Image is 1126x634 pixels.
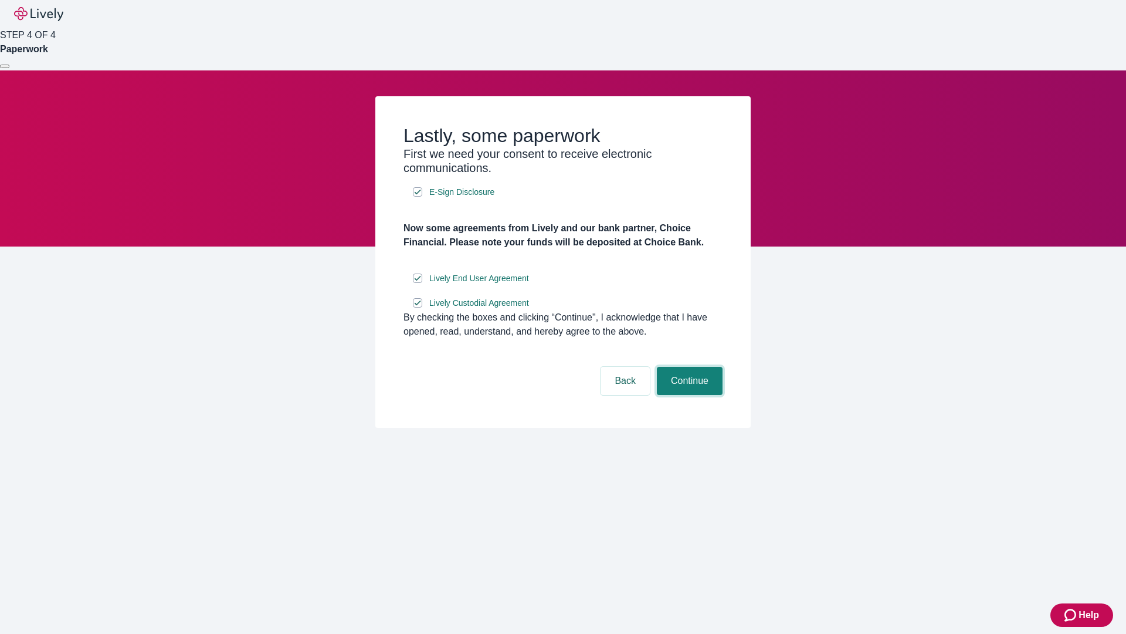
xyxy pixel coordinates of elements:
span: Lively Custodial Agreement [429,297,529,309]
a: e-sign disclosure document [427,296,531,311]
a: e-sign disclosure document [427,185,497,200]
span: Help [1078,608,1099,622]
a: e-sign disclosure document [427,271,531,286]
span: Lively End User Agreement [429,272,529,285]
h2: Lastly, some paperwork [403,124,723,147]
button: Continue [657,367,723,395]
img: Lively [14,7,63,21]
svg: Zendesk support icon [1064,608,1078,622]
span: E-Sign Disclosure [429,186,494,198]
button: Back [601,367,650,395]
h4: Now some agreements from Lively and our bank partner, Choice Financial. Please note your funds wi... [403,221,723,249]
h3: First we need your consent to receive electronic communications. [403,147,723,175]
div: By checking the boxes and clicking “Continue", I acknowledge that I have opened, read, understand... [403,311,723,339]
button: Zendesk support iconHelp [1050,603,1113,627]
